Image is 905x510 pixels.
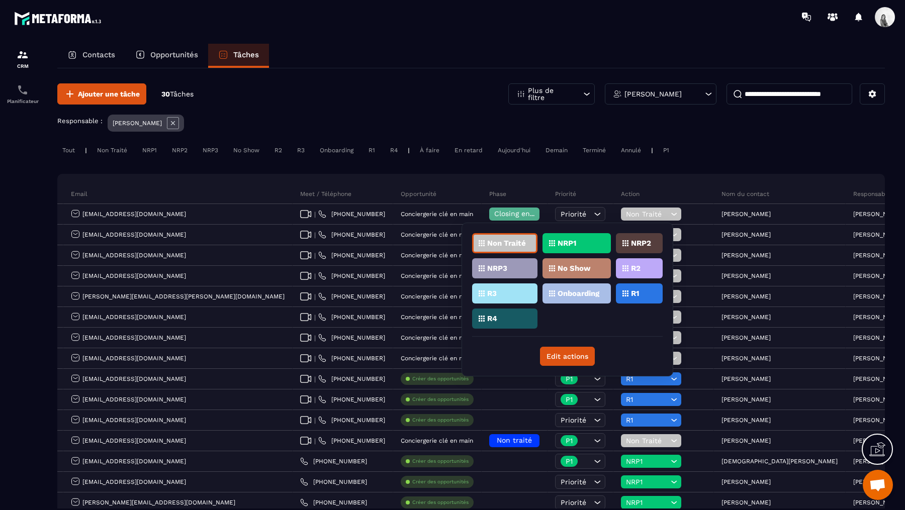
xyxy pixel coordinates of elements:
p: NRP2 [631,240,651,247]
p: No Show [558,265,591,272]
p: [PERSON_NAME] [721,437,771,444]
p: [PERSON_NAME] [853,396,902,403]
a: [PHONE_NUMBER] [300,478,367,486]
span: | [314,293,316,300]
div: En retard [449,144,488,156]
div: R4 [385,144,403,156]
span: R1 [626,375,668,383]
p: [PERSON_NAME] [853,211,902,218]
p: Conciergerie clé en main [401,355,473,362]
div: NRP3 [198,144,223,156]
a: [PHONE_NUMBER] [318,375,385,383]
a: schedulerschedulerPlanificateur [3,76,43,112]
p: P1 [566,375,573,382]
p: [PERSON_NAME] [721,334,771,341]
a: [PHONE_NUMBER] [300,498,367,506]
p: [PERSON_NAME] [721,272,771,279]
p: Créer des opportunités [412,478,469,485]
a: [PHONE_NUMBER] [318,395,385,403]
span: Priorité [561,416,586,424]
p: [PERSON_NAME] [853,355,902,362]
p: Plus de filtre [528,87,572,101]
p: [PERSON_NAME] [853,334,902,341]
p: Conciergerie clé en main [401,211,473,218]
p: Non Traité [487,240,526,247]
p: | [651,147,653,154]
span: Closing en cours [494,210,552,218]
span: | [314,334,316,342]
div: Tout [57,144,80,156]
div: NRP1 [137,144,162,156]
a: [PHONE_NUMBER] [318,334,385,342]
span: Priorité [561,498,586,506]
p: Tâches [233,50,259,59]
a: [PHONE_NUMBER] [318,354,385,362]
span: R1 [626,416,668,424]
p: Conciergerie clé en main [401,272,473,279]
p: [PERSON_NAME] [721,252,771,259]
p: Conciergerie clé en main [401,293,473,300]
p: [PERSON_NAME] [721,417,771,424]
p: Responsable [853,190,891,198]
a: [PHONE_NUMBER] [318,437,385,445]
p: [PERSON_NAME] [853,375,902,382]
p: Conciergerie clé en main [401,252,473,259]
span: NRP1 [626,498,668,506]
p: [PERSON_NAME] [853,293,902,300]
p: Contacts [82,50,115,59]
p: [PERSON_NAME] [853,478,902,485]
a: [PHONE_NUMBER] [300,457,367,465]
p: [PERSON_NAME] [721,396,771,403]
a: [PHONE_NUMBER] [318,231,385,239]
p: Onboarding [558,290,599,297]
p: Conciergerie clé en main [401,314,473,321]
div: R3 [292,144,310,156]
span: Priorité [561,210,586,218]
div: Annulé [616,144,646,156]
p: CRM [3,63,43,69]
p: [PERSON_NAME] [721,375,771,382]
a: [PHONE_NUMBER] [318,210,385,218]
p: [PERSON_NAME] [721,499,771,506]
span: Ajouter une tâche [78,89,140,99]
a: [PHONE_NUMBER] [318,272,385,280]
p: Créer des opportunités [412,499,469,506]
img: formation [17,49,29,61]
p: [PERSON_NAME] [721,478,771,485]
p: Opportunité [401,190,436,198]
p: R3 [487,290,497,297]
p: Opportunités [150,50,198,59]
a: [PHONE_NUMBER] [318,251,385,259]
p: P1 [566,396,573,403]
span: | [314,211,316,218]
a: formationformationCRM [3,41,43,76]
a: Tâches [208,44,269,68]
p: [PERSON_NAME] [721,355,771,362]
span: Non traité [497,436,532,444]
div: NRP2 [167,144,193,156]
div: Non Traité [92,144,132,156]
p: Conciergerie clé en main [401,437,473,444]
p: Nom du contact [721,190,769,198]
span: | [314,437,316,445]
p: [PERSON_NAME] [853,437,902,444]
div: Terminé [578,144,611,156]
p: Priorité [555,190,576,198]
p: [PERSON_NAME] [113,120,162,127]
p: NRP3 [487,265,507,272]
p: Créer des opportunités [412,458,469,465]
p: [PERSON_NAME] [853,499,902,506]
span: R1 [626,395,668,403]
span: NRP1 [626,457,668,465]
p: Conciergerie clé en main [401,334,473,341]
div: R1 [364,144,380,156]
img: scheduler [17,84,29,96]
div: Demain [540,144,573,156]
p: Responsable : [57,117,103,125]
span: NRP1 [626,478,668,486]
a: [PHONE_NUMBER] [318,292,385,300]
p: Planificateur [3,98,43,104]
p: Phase [489,190,506,198]
span: | [314,417,316,424]
div: R2 [269,144,287,156]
